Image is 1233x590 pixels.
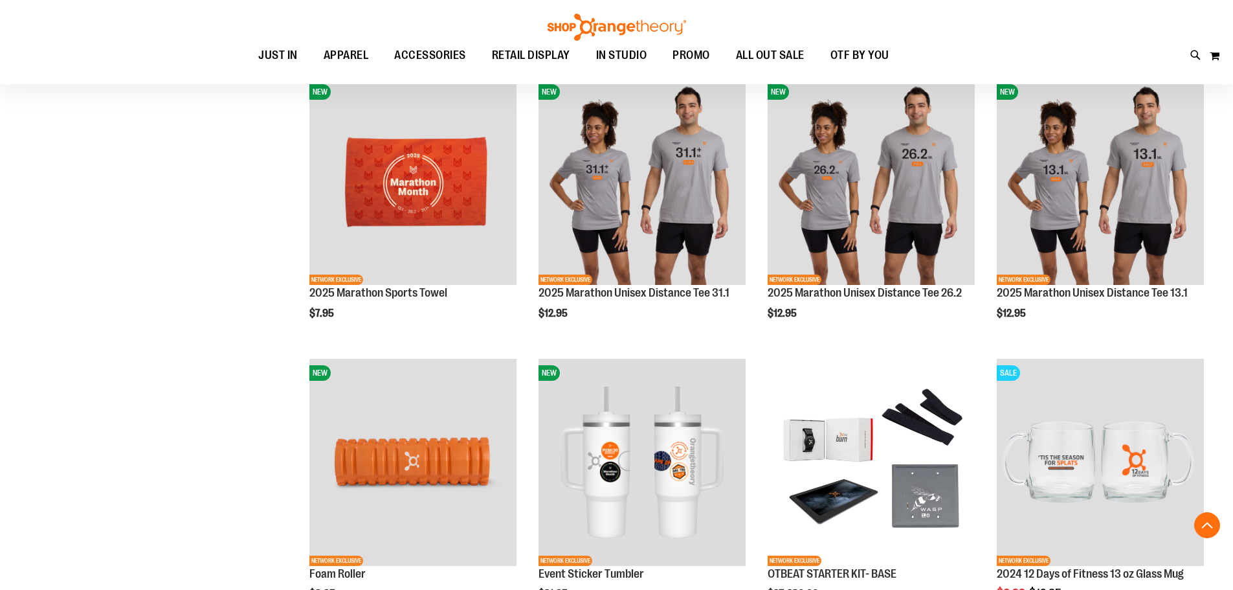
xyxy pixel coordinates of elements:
[768,78,975,285] img: 2025 Marathon Unisex Distance Tee 26.2
[309,556,363,566] span: NETWORK EXCLUSIVE
[309,567,366,580] a: Foam Roller
[394,41,466,70] span: ACCESSORIES
[997,567,1184,580] a: 2024 12 Days of Fitness 13 oz Glass Mug
[309,84,331,100] span: NEW
[309,308,336,319] span: $7.95
[997,275,1050,285] span: NETWORK EXCLUSIVE
[539,84,560,100] span: NEW
[309,359,517,566] img: Foam Roller
[830,41,889,70] span: OTF BY YOU
[1194,512,1220,538] button: Back To Top
[768,275,821,285] span: NETWORK EXCLUSIVE
[539,567,644,580] a: Event Sticker Tumbler
[768,567,896,580] a: OTBEAT STARTER KIT- BASE
[539,275,592,285] span: NETWORK EXCLUSIVE
[672,41,710,70] span: PROMO
[309,78,517,287] a: 2025 Marathon Sports TowelNEWNETWORK EXCLUSIVE
[539,78,746,285] img: 2025 Marathon Unisex Distance Tee 31.1
[309,359,517,568] a: Foam RollerNEWNETWORK EXCLUSIVE
[997,359,1204,566] img: Main image of 2024 12 Days of Fitness 13 oz Glass Mug
[539,365,560,381] span: NEW
[258,41,298,70] span: JUST IN
[492,41,570,70] span: RETAIL DISPLAY
[997,78,1204,287] a: 2025 Marathon Unisex Distance Tee 13.1NEWNETWORK EXCLUSIVE
[768,78,975,287] a: 2025 Marathon Unisex Distance Tee 26.2NEWNETWORK EXCLUSIVE
[596,41,647,70] span: IN STUDIO
[990,71,1210,352] div: product
[997,286,1188,299] a: 2025 Marathon Unisex Distance Tee 13.1
[309,78,517,285] img: 2025 Marathon Sports Towel
[539,359,746,568] a: OTF 40 oz. Sticker TumblerNEWNETWORK EXCLUSIVE
[532,71,752,352] div: product
[768,359,975,566] img: OTBEAT STARTER KIT- BASE
[539,359,746,566] img: OTF 40 oz. Sticker Tumbler
[768,359,975,568] a: OTBEAT STARTER KIT- BASENETWORK EXCLUSIVE
[309,365,331,381] span: NEW
[736,41,805,70] span: ALL OUT SALE
[539,78,746,287] a: 2025 Marathon Unisex Distance Tee 31.1NEWNETWORK EXCLUSIVE
[768,308,799,319] span: $12.95
[546,14,688,41] img: Shop Orangetheory
[997,365,1020,381] span: SALE
[997,78,1204,285] img: 2025 Marathon Unisex Distance Tee 13.1
[309,286,447,299] a: 2025 Marathon Sports Towel
[309,275,363,285] span: NETWORK EXCLUSIVE
[997,308,1028,319] span: $12.95
[324,41,369,70] span: APPAREL
[539,556,592,566] span: NETWORK EXCLUSIVE
[768,286,962,299] a: 2025 Marathon Unisex Distance Tee 26.2
[768,556,821,566] span: NETWORK EXCLUSIVE
[768,84,789,100] span: NEW
[539,308,570,319] span: $12.95
[997,556,1050,566] span: NETWORK EXCLUSIVE
[761,71,981,352] div: product
[997,84,1018,100] span: NEW
[539,286,729,299] a: 2025 Marathon Unisex Distance Tee 31.1
[997,359,1204,568] a: Main image of 2024 12 Days of Fitness 13 oz Glass MugSALENETWORK EXCLUSIVE
[303,71,523,352] div: product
